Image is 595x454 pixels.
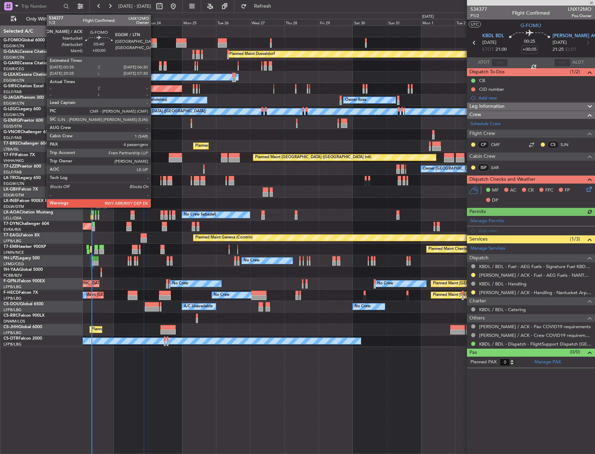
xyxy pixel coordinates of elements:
span: G-GAAL [3,50,19,54]
span: F-HECD [3,291,19,295]
a: G-JAGAPhenom 300 [3,96,44,100]
a: LX-INBFalcon 900EX EASy II [3,199,58,203]
div: No Crew [214,290,230,300]
span: KBDL BDL [482,33,504,40]
div: CB [479,78,485,83]
div: Owner [126,72,137,82]
a: EDLW/DTM [3,204,24,209]
a: LFPB/LBG [3,238,22,244]
a: LFMD/CEQ [3,261,24,267]
a: LFPB/LBG [3,296,22,301]
span: Dispatch [469,254,489,262]
div: No Crew [172,278,188,289]
div: Mon 25 [182,19,216,25]
a: T7-DYNChallenger 604 [3,222,49,226]
span: CR [528,187,534,194]
a: CS-DOUGlobal 6500 [3,302,43,306]
a: LFPB/LBG [3,342,22,347]
div: Sat 23 [114,19,148,25]
span: FFC [545,187,553,194]
a: LFPB/LBG [3,284,22,290]
div: No Crew Sabadell [184,210,216,220]
span: T7-FFI [3,153,16,157]
a: SAR [491,164,507,171]
a: SJN [561,141,576,148]
a: EGGW/LTN [3,55,24,60]
span: LNX12MO [568,6,592,13]
a: [PERSON_NAME] / ACK - Handling - Nantucket Arpt Ops [PERSON_NAME] / ACK [479,290,592,295]
div: Planned Maint [GEOGRAPHIC_DATA] ([GEOGRAPHIC_DATA]) [433,290,542,300]
a: EDLW/DTM [3,193,24,198]
div: Planned Maint Geneva (Cointrin) [195,233,253,243]
a: G-SIRSCitation Excel [3,84,43,88]
div: Sat 30 [353,19,387,25]
a: KBDL / BDL - Handling [479,281,526,287]
a: F-HECDFalcon 7X [3,291,38,295]
a: EVRA/RIX [3,227,21,232]
span: Refresh [248,4,277,9]
span: Dispatch To-Dos [469,68,505,76]
span: Leg Information [469,103,505,111]
a: T7-EMIHawker 900XP [3,245,46,249]
div: Fri 22 [80,19,114,25]
span: Services [469,235,487,243]
a: T7-FFIFalcon 7X [3,153,35,157]
span: T7-EAGL [3,233,21,237]
span: Only With Activity [18,17,73,22]
span: T7-BRE [3,141,18,146]
div: Tue 26 [216,19,250,25]
a: EGLF/FAB [3,135,22,140]
span: CS-DOU [3,302,20,306]
input: Trip Number [21,1,61,11]
div: Tue 2 [455,19,489,25]
span: G-ENRG [3,119,20,123]
a: Manage Services [470,245,505,252]
a: 9H-LPZLegacy 500 [3,256,40,260]
span: Charter [469,297,486,305]
a: Manage PAX [534,359,561,366]
a: [PERSON_NAME] / ACK - Fuel - AEG Fuels - NANTUCKET MEMORIAL - [PERSON_NAME] / ACK [479,272,592,278]
a: F-GPNJFalcon 900EX [3,279,45,283]
span: G-GARE [3,61,19,65]
a: T7-BREChallenger 604 [3,141,48,146]
div: CS [547,141,559,148]
span: Pax [469,349,477,357]
span: [DATE] [553,39,567,46]
div: Owner Ibiza [345,95,366,105]
div: Sun 31 [387,19,421,25]
span: G-LEAX [3,73,18,77]
a: G-GAALCessna Citation XLS+ [3,50,61,54]
span: G-VNOR [3,130,21,134]
a: Schedule Crew [470,121,501,128]
div: No Crew Cannes (Mandelieu) [116,95,167,105]
span: G-JAGA [3,96,19,100]
label: Planned PAX [470,359,497,366]
a: LX-GBHFalcon 7X [3,187,38,192]
a: EGNR/CEG [3,66,24,72]
span: (1/3) [570,235,580,243]
span: G-FOMO [521,22,541,29]
a: CMF [491,141,507,148]
span: T7-LZZI [3,164,18,169]
div: Thu 28 [284,19,318,25]
a: VHHH/HKG [3,158,24,163]
a: EGGW/LTN [3,78,24,83]
span: (0/0) [570,348,580,356]
span: P1/2 [470,13,487,19]
div: Planned Maint [GEOGRAPHIC_DATA] ([GEOGRAPHIC_DATA]) [93,175,203,186]
div: Mon 1 [421,19,455,25]
span: Others [469,314,485,322]
span: 9H-LPZ [3,256,17,260]
span: LX-AOA [3,210,19,214]
div: CP [478,141,489,148]
a: G-LEAXCessna Citation XLS [3,73,57,77]
span: T7-EMI [3,245,17,249]
div: Owner [GEOGRAPHIC_DATA] ([GEOGRAPHIC_DATA]) [423,164,519,174]
span: CS-DTR [3,337,18,341]
a: KBDL / BDL - Dispatch - FlightSupport Dispatch [GEOGRAPHIC_DATA] [479,341,592,347]
span: AC [510,187,516,194]
div: [DATE] [422,14,434,20]
span: T7-DYN [3,222,19,226]
span: G-SIRS [3,84,17,88]
span: [DATE] - [DATE] [118,3,151,9]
